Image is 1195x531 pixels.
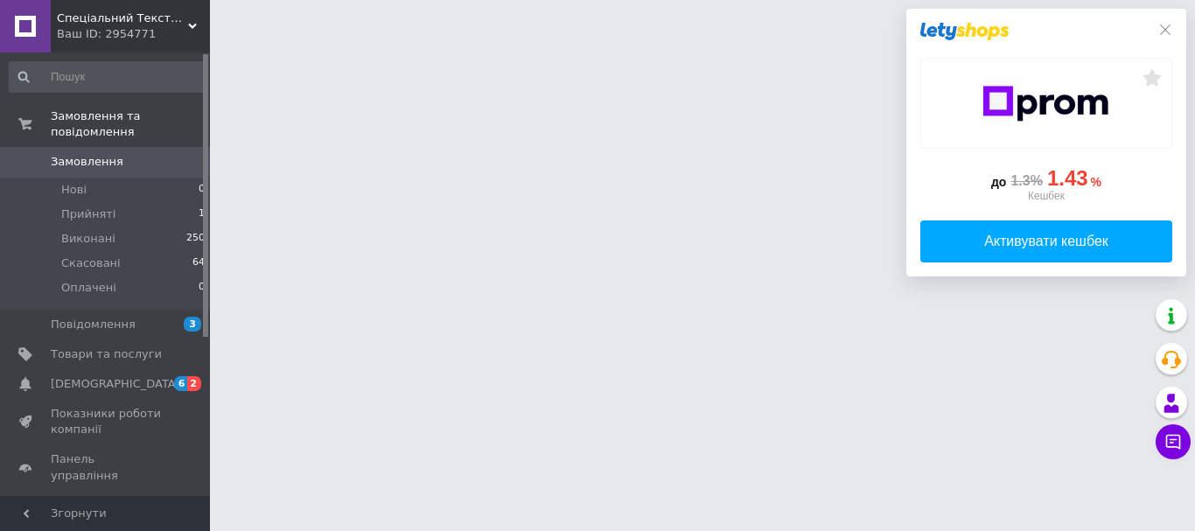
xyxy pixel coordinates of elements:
[187,376,201,391] span: 2
[61,280,116,296] span: Оплачені
[51,154,123,170] span: Замовлення
[61,182,87,198] span: Нові
[184,317,201,332] span: 3
[9,61,206,93] input: Пошук
[51,108,210,140] span: Замовлення та повідомлення
[61,206,115,222] span: Прийняті
[199,280,205,296] span: 0
[174,376,188,391] span: 6
[57,10,188,26] span: Спеціальний Текстиль
[186,231,205,247] span: 250
[51,346,162,362] span: Товари та послуги
[192,255,205,271] span: 64
[61,255,121,271] span: Скасовані
[199,206,205,222] span: 1
[51,451,162,483] span: Панель управління
[61,231,115,247] span: Виконані
[51,376,180,392] span: [DEMOGRAPHIC_DATA]
[57,26,210,42] div: Ваш ID: 2954771
[199,182,205,198] span: 0
[51,406,162,437] span: Показники роботи компанії
[51,317,136,332] span: Повідомлення
[1156,424,1191,459] button: Чат з покупцем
